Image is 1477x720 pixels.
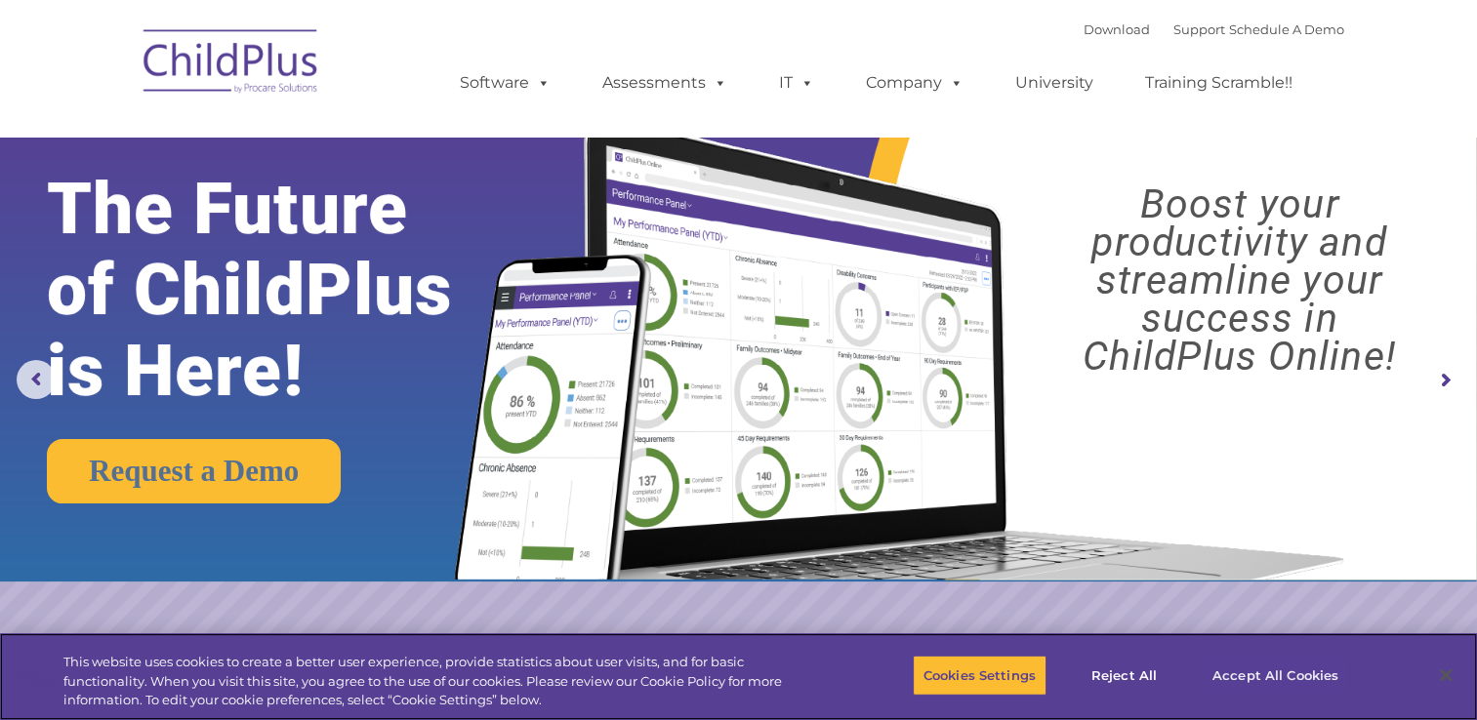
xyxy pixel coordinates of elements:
[1173,21,1225,37] a: Support
[134,16,329,113] img: ChildPlus by Procare Solutions
[759,63,834,102] a: IT
[440,63,570,102] a: Software
[47,439,341,503] a: Request a Demo
[63,653,812,710] div: This website uses cookies to create a better user experience, provide statistics about user visit...
[1020,185,1458,376] rs-layer: Boost your productivity and streamline your success in ChildPlus Online!
[583,63,747,102] a: Assessments
[913,655,1046,696] button: Cookies Settings
[271,209,354,223] span: Phone number
[271,129,331,143] span: Last name
[1424,654,1467,697] button: Close
[1229,21,1344,37] a: Schedule A Demo
[1126,63,1312,102] a: Training Scramble!!
[846,63,983,102] a: Company
[996,63,1113,102] a: University
[1084,21,1344,37] font: |
[1202,655,1349,696] button: Accept All Cookies
[1084,21,1150,37] a: Download
[1063,655,1185,696] button: Reject All
[47,169,518,412] rs-layer: The Future of ChildPlus is Here!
